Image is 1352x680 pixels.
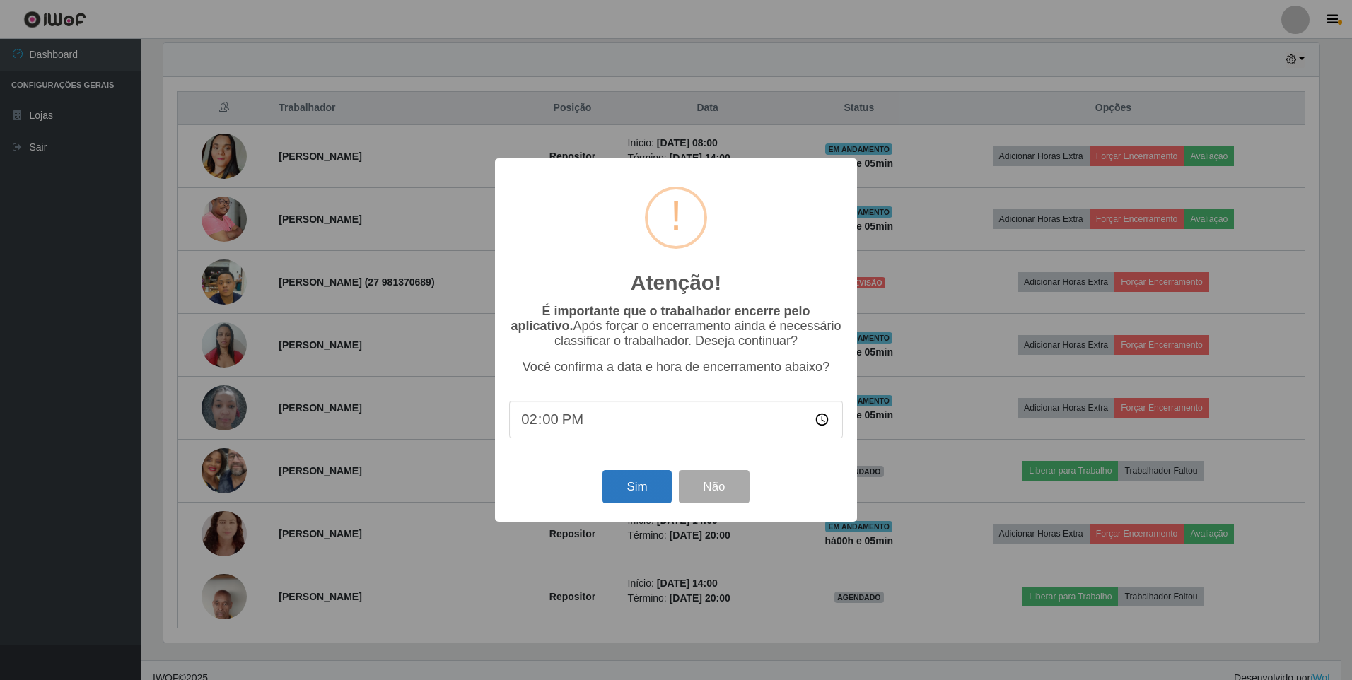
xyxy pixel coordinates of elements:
button: Sim [602,470,671,503]
b: É importante que o trabalhador encerre pelo aplicativo. [511,304,810,333]
p: Após forçar o encerramento ainda é necessário classificar o trabalhador. Deseja continuar? [509,304,843,348]
p: Você confirma a data e hora de encerramento abaixo? [509,360,843,375]
button: Não [679,470,749,503]
h2: Atenção! [631,270,721,295]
